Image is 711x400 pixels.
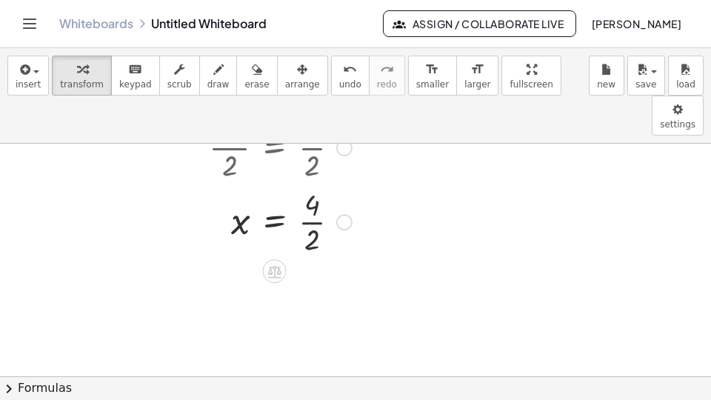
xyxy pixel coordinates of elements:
button: Assign / Collaborate Live [383,10,576,37]
div: Apply the same math to both sides of the equation [263,259,287,283]
span: insert [16,79,41,90]
button: scrub [159,56,200,96]
i: keyboard [128,61,142,79]
i: redo [380,61,394,79]
span: draw [207,79,230,90]
span: smaller [416,79,449,90]
span: redo [377,79,397,90]
button: redoredo [369,56,405,96]
button: arrange [277,56,328,96]
a: Whiteboards [59,16,133,31]
span: [PERSON_NAME] [591,17,681,30]
button: transform [52,56,112,96]
span: new [597,79,615,90]
button: insert [7,56,49,96]
span: keypad [119,79,152,90]
span: erase [244,79,269,90]
button: keyboardkeypad [111,56,160,96]
button: draw [199,56,238,96]
span: settings [660,119,695,130]
button: Toggle navigation [18,12,41,36]
button: save [627,56,665,96]
span: larger [464,79,490,90]
button: fullscreen [501,56,561,96]
span: Assign / Collaborate Live [395,17,564,30]
span: transform [60,79,104,90]
button: erase [236,56,277,96]
button: load [668,56,704,96]
span: arrange [285,79,320,90]
span: scrub [167,79,192,90]
button: settings [652,96,704,136]
button: undoundo [331,56,370,96]
span: undo [339,79,361,90]
span: fullscreen [510,79,553,90]
i: format_size [425,61,439,79]
span: save [635,79,656,90]
button: [PERSON_NAME] [579,10,693,37]
i: undo [343,61,357,79]
button: format_sizelarger [456,56,498,96]
button: new [589,56,624,96]
i: format_size [470,61,484,79]
button: format_sizesmaller [408,56,457,96]
span: load [676,79,695,90]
